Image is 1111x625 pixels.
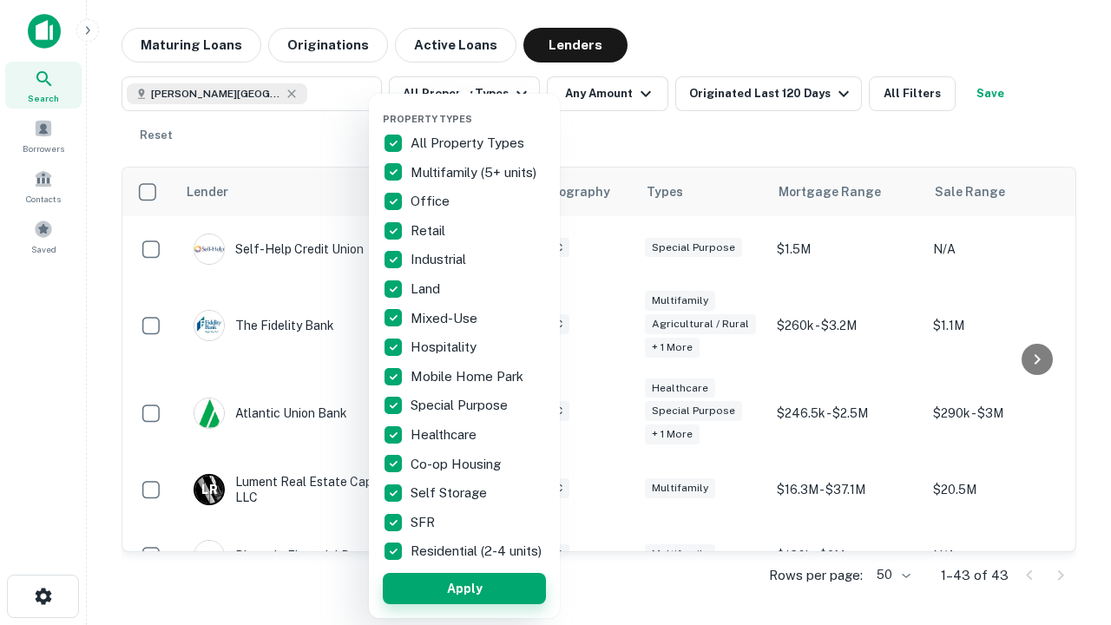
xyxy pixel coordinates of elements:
[411,337,480,358] p: Hospitality
[411,512,438,533] p: SFR
[411,366,527,387] p: Mobile Home Park
[411,133,528,154] p: All Property Types
[411,541,545,562] p: Residential (2-4 units)
[411,279,444,299] p: Land
[1024,486,1111,569] iframe: Chat Widget
[411,191,453,212] p: Office
[411,220,449,241] p: Retail
[383,114,472,124] span: Property Types
[411,249,470,270] p: Industrial
[411,454,504,475] p: Co-op Housing
[411,424,480,445] p: Healthcare
[411,395,511,416] p: Special Purpose
[411,162,540,183] p: Multifamily (5+ units)
[411,483,490,503] p: Self Storage
[411,308,481,329] p: Mixed-Use
[383,573,546,604] button: Apply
